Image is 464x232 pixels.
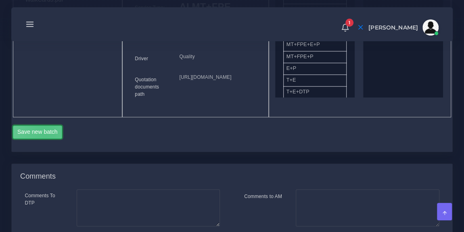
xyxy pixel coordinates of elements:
a: 1 [338,23,352,32]
h4: Comments [20,172,56,181]
span: [PERSON_NAME] [368,25,418,30]
li: E+P [283,63,347,75]
p: Quality [179,53,256,61]
button: Save new batch [13,125,63,139]
label: Comments to AM [244,193,282,200]
label: Quotation documents path [135,76,167,98]
li: T+E+DTP [283,86,347,98]
li: MT+FPE+E+P [283,39,347,51]
li: MT+FPE+P [283,51,347,63]
a: [PERSON_NAME]avatar [364,19,441,36]
img: avatar [422,19,439,36]
p: [URL][DOMAIN_NAME] [179,73,256,82]
label: Comments To DTP [25,192,65,207]
li: T+E [283,74,347,86]
label: Driver [135,55,148,62]
span: 1 [345,19,353,27]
